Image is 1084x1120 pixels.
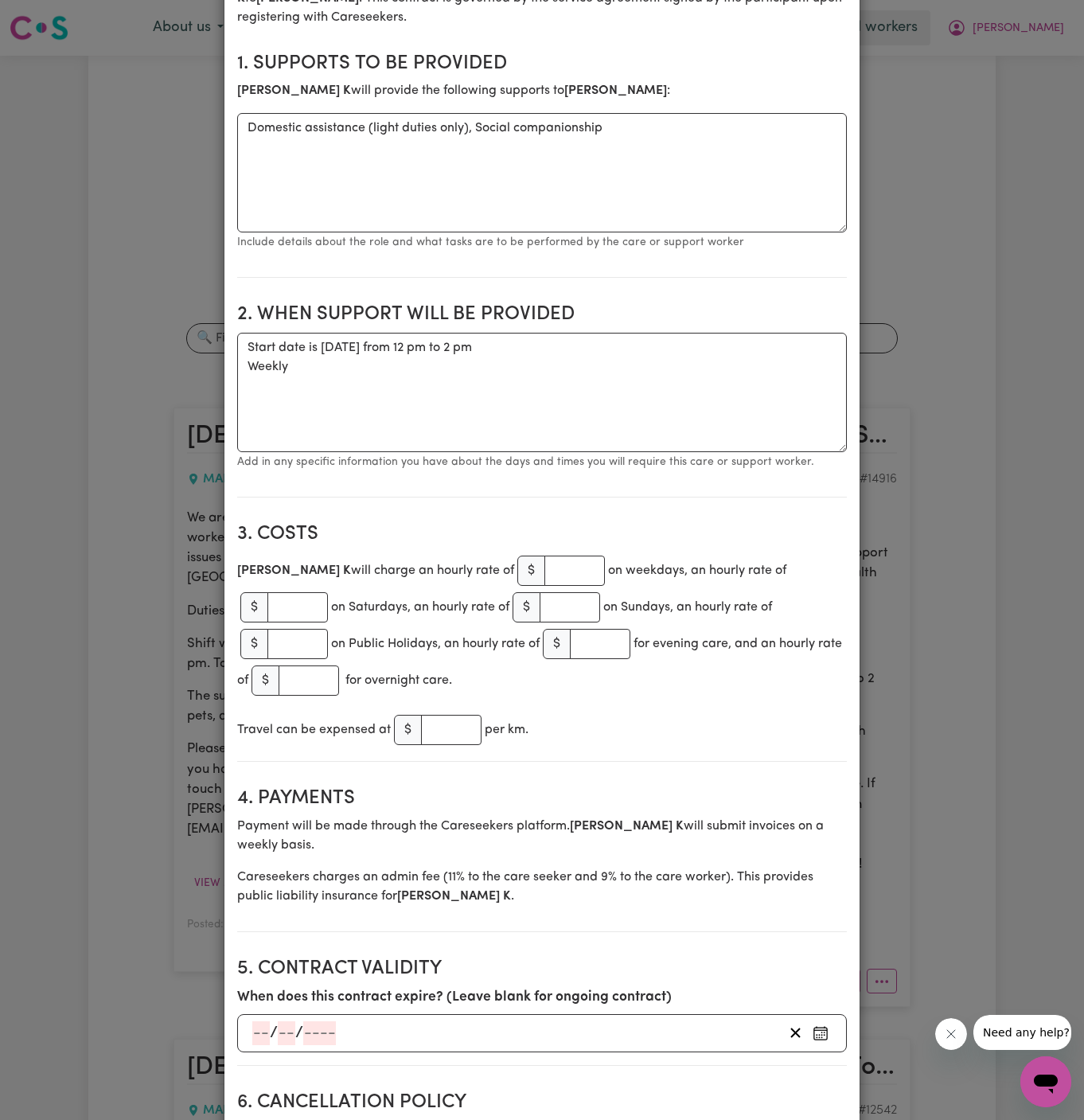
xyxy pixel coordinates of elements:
[237,81,847,100] p: will provide the following supports to :
[783,1021,808,1045] button: Remove contract expiry date
[237,236,744,248] small: Include details about the role and what tasks are to be performed by the care or support worker
[237,113,847,232] textarea: Domestic assistance (light duties only), Social companionship
[564,84,667,97] b: [PERSON_NAME]
[570,820,684,833] b: [PERSON_NAME] K
[237,303,847,326] h2: 2. When support will be provided
[394,715,422,745] span: $
[973,1015,1071,1050] iframe: Message from company
[270,1024,278,1042] span: /
[1020,1056,1071,1107] iframe: Button to launch messaging window
[808,1021,833,1045] button: Enter an expiry date for this contract (optional)
[237,1091,847,1114] h2: 6. Cancellation Policy
[935,1018,967,1050] iframe: Close message
[237,84,351,97] b: [PERSON_NAME] K
[237,787,847,810] h2: 4. Payments
[237,53,847,76] h2: 1. Supports to be provided
[252,665,279,696] span: $
[252,1021,270,1045] input: --
[237,564,351,577] b: [PERSON_NAME] K
[237,456,814,468] small: Add in any specific information you have about the days and times you will require this care or s...
[240,629,268,659] span: $
[237,712,847,748] div: Travel can be expensed at per km.
[517,556,545,586] span: $
[278,1021,295,1045] input: --
[237,987,672,1008] label: When does this contract expire? (Leave blank for ongoing contract)
[397,890,511,903] b: [PERSON_NAME] K
[237,333,847,452] textarea: Start date is [DATE] from 12 pm to 2 pm Weekly
[543,629,571,659] span: $
[295,1024,303,1042] span: /
[303,1021,336,1045] input: ----
[237,817,847,855] p: Payment will be made through the Careseekers platform. will submit invoices on a weekly basis.
[237,958,847,981] h2: 5. Contract Validity
[513,592,540,622] span: $
[237,868,847,906] p: Careseekers charges an admin fee ( 11 % to the care seeker and 9% to the care worker). This provi...
[237,523,847,546] h2: 3. Costs
[237,552,847,699] div: will charge an hourly rate of on weekdays, an hourly rate of on Saturdays, an hourly rate of on S...
[240,592,268,622] span: $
